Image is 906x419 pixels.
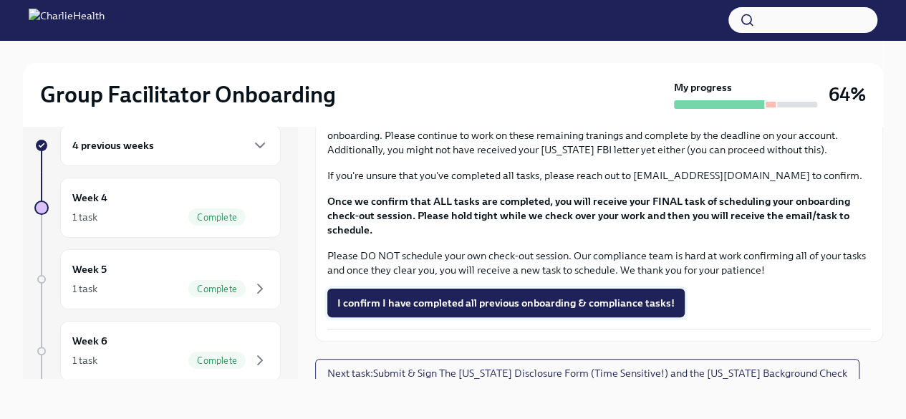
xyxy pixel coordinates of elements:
[72,138,154,153] h6: 4 previous weeks
[337,296,675,310] span: I confirm I have completed all previous onboarding & compliance tasks!
[34,178,281,238] a: Week 41 taskComplete
[327,100,871,157] p: You should still have a few Relias courses in your library that have due dates further out. These...
[315,359,859,387] button: Next task:Submit & Sign The [US_STATE] Disclosure Form (Time Sensitive!) and the [US_STATE] Backg...
[29,9,105,32] img: CharlieHealth
[188,212,246,223] span: Complete
[72,210,97,224] div: 1 task
[34,249,281,309] a: Week 51 taskComplete
[72,353,97,367] div: 1 task
[327,195,850,236] strong: Once we confirm that ALL tasks are completed, you will receive your FINAL task of scheduling your...
[72,261,107,277] h6: Week 5
[327,249,871,277] p: Please DO NOT schedule your own check-out session. Our compliance team is hard at work confirming...
[674,80,732,95] strong: My progress
[72,333,107,349] h6: Week 6
[34,321,281,381] a: Week 61 taskComplete
[829,82,866,107] h3: 64%
[72,281,97,296] div: 1 task
[188,355,246,366] span: Complete
[327,289,685,317] button: I confirm I have completed all previous onboarding & compliance tasks!
[327,168,871,183] p: If you're unsure that you've completed all tasks, please reach out to [EMAIL_ADDRESS][DOMAIN_NAME...
[72,190,107,206] h6: Week 4
[188,284,246,294] span: Complete
[40,80,336,109] h2: Group Facilitator Onboarding
[60,125,281,166] div: 4 previous weeks
[327,366,847,380] span: Next task : Submit & Sign The [US_STATE] Disclosure Form (Time Sensitive!) and the [US_STATE] Bac...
